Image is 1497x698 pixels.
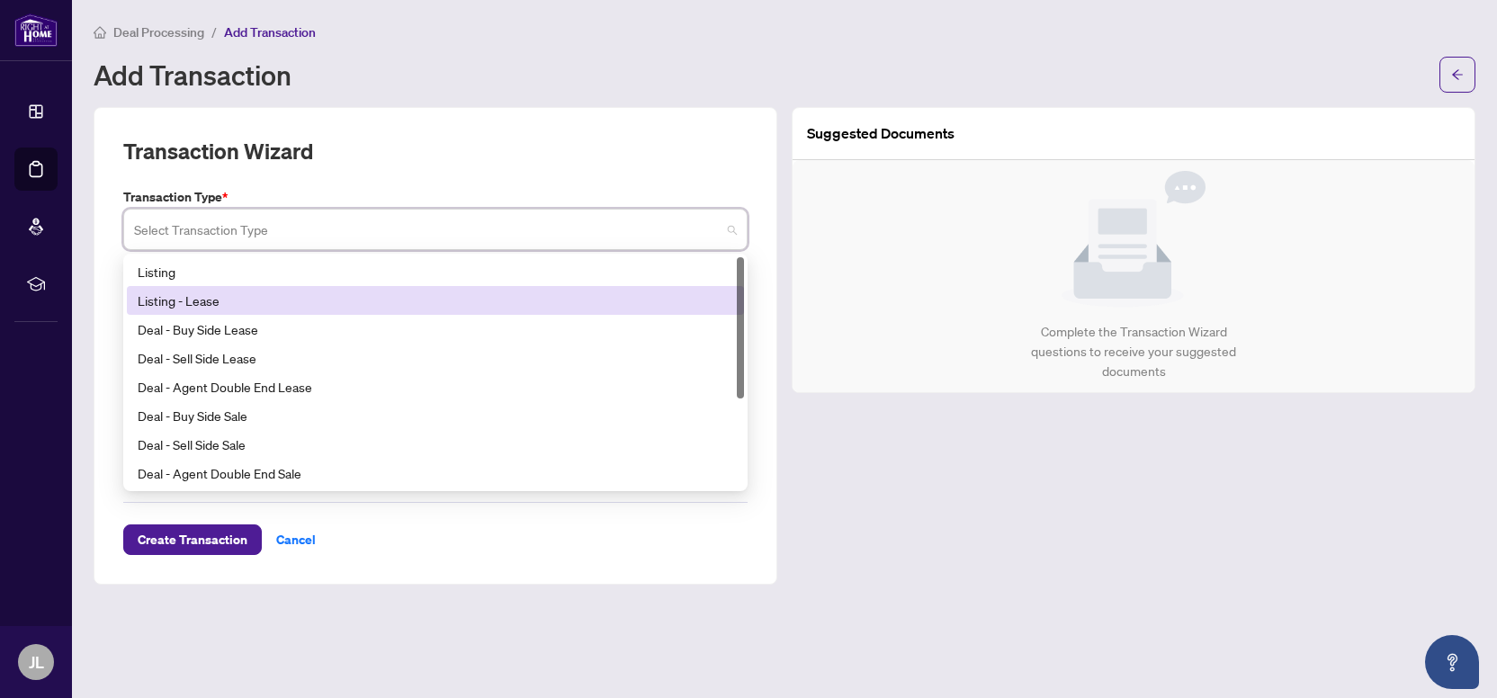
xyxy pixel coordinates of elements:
img: Null State Icon [1062,171,1206,308]
button: Create Transaction [123,524,262,555]
span: Cancel [276,525,316,554]
span: arrow-left [1451,68,1464,81]
span: Add Transaction [224,24,316,40]
div: Deal - Buy Side Lease [127,315,744,344]
div: Deal - Agent Double End Sale [127,459,744,488]
h1: Add Transaction [94,60,291,89]
div: Listing - Lease [127,286,744,315]
div: Complete the Transaction Wizard questions to receive your suggested documents [1012,322,1256,381]
div: Listing - Lease [138,291,733,310]
img: logo [14,13,58,47]
span: home [94,26,106,39]
button: Cancel [262,524,330,555]
button: Open asap [1425,635,1479,689]
div: Listing [138,262,733,282]
div: Deal - Sell Side Lease [138,348,733,368]
div: Listing [127,257,744,286]
span: Deal Processing [113,24,204,40]
div: Deal - Agent Double End Lease [127,372,744,401]
li: / [211,22,217,42]
div: Deal - Buy Side Sale [127,401,744,430]
div: Deal - Agent Double End Sale [138,463,733,483]
h2: Transaction Wizard [123,137,313,166]
div: Deal - Sell Side Sale [138,434,733,454]
div: Deal - Sell Side Sale [127,430,744,459]
span: Create Transaction [138,525,247,554]
div: Deal - Buy Side Lease [138,319,733,339]
div: Deal - Sell Side Lease [127,344,744,372]
label: Transaction Type [123,187,748,207]
div: Deal - Buy Side Sale [138,406,733,425]
div: Deal - Agent Double End Lease [138,377,733,397]
span: JL [29,649,44,675]
article: Suggested Documents [807,122,955,145]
